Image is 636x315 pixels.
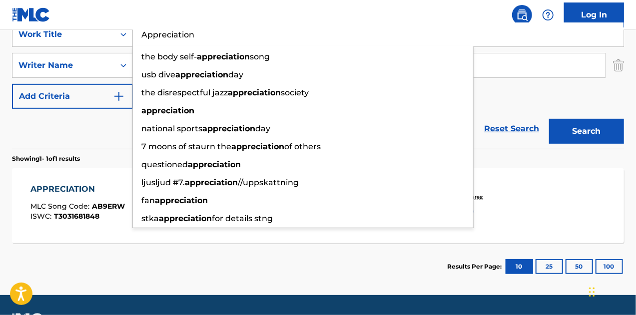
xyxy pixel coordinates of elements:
img: 9d2ae6d4665cec9f34b9.svg [113,90,125,102]
span: //uppskattning [238,178,299,187]
span: fan [141,196,155,205]
span: day [228,70,243,79]
span: day [255,124,270,133]
span: ISWC : [30,212,54,221]
div: Work Title [18,28,108,40]
div: Help [538,5,558,25]
img: search [516,9,528,21]
a: APPRECIATIONMLC Song Code:AB9ERWISWC:T3031681848Writers (1)[PERSON_NAME]Recording Artists (0)Tota... [12,168,624,243]
div: Drag [589,277,595,307]
span: national sports [141,124,202,133]
img: Delete Criterion [613,53,624,78]
iframe: Chat Widget [586,267,636,315]
p: Showing 1 - 1 of 1 results [12,154,80,163]
span: usb dive [141,70,175,79]
form: Search Form [12,22,624,149]
strong: appreciation [202,124,255,133]
strong: appreciation [175,70,228,79]
span: society [281,88,309,97]
button: 100 [596,259,623,274]
strong: appreciation [155,196,208,205]
strong: appreciation [141,106,194,115]
div: Writer Name [18,59,108,71]
button: 10 [506,259,533,274]
strong: appreciation [228,88,281,97]
a: Public Search [512,5,532,25]
img: MLC Logo [12,7,50,22]
span: the disrespectful jazz [141,88,228,97]
button: 25 [536,259,563,274]
span: questioned [141,160,188,169]
button: Search [549,119,624,144]
p: Results Per Page: [447,262,504,271]
a: Log In [564,2,624,27]
img: help [542,9,554,21]
strong: appreciation [185,178,238,187]
span: MLC Song Code : [30,202,92,211]
div: APPRECIATION [30,183,125,195]
a: Reset Search [479,118,544,140]
span: for details stng [212,214,273,223]
strong: appreciation [231,142,284,151]
button: Add Criteria [12,84,133,109]
span: the body self- [141,52,197,61]
strong: appreciation [159,214,212,223]
span: song [250,52,270,61]
span: T3031681848 [54,212,99,221]
span: stka [141,214,159,223]
strong: appreciation [197,52,250,61]
span: AB9ERW [92,202,125,211]
span: 7 moons of staurn the [141,142,231,151]
strong: appreciation [188,160,241,169]
span: ljusljud #7. [141,178,185,187]
button: 50 [566,259,593,274]
span: of others [284,142,321,151]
